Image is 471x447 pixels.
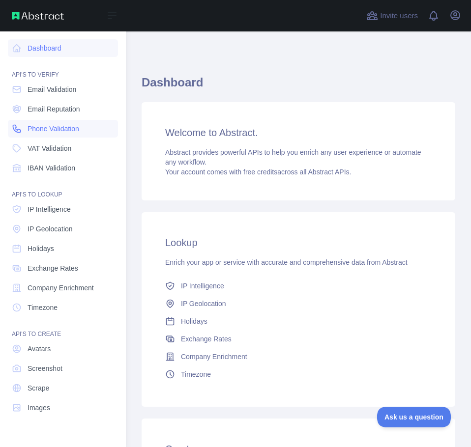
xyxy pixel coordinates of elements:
[165,126,432,140] h3: Welcome to Abstract.
[181,369,211,379] span: Timezone
[8,220,118,238] a: IP Geolocation
[8,159,118,177] a: IBAN Validation
[161,365,436,383] a: Timezone
[8,39,118,57] a: Dashboard
[8,279,118,297] a: Company Enrichment
[8,81,118,98] a: Email Validation
[28,84,76,94] span: Email Validation
[28,283,94,293] span: Company Enrichment
[28,403,50,413] span: Images
[8,179,118,198] div: API'S TO LOOKUP
[181,281,224,291] span: IP Intelligence
[28,344,51,354] span: Avatars
[8,379,118,397] a: Scrape
[161,330,436,348] a: Exchange Rates
[8,299,118,316] a: Timezone
[28,263,78,273] span: Exchange Rates
[377,407,451,427] iframe: Toggle Customer Support
[181,334,232,344] span: Exchange Rates
[8,120,118,138] a: Phone Validation
[8,200,118,218] a: IP Intelligence
[161,348,436,365] a: Company Enrichment
[181,299,226,308] span: IP Geolocation
[161,295,436,312] a: IP Geolocation
[28,244,54,253] span: Holidays
[8,259,118,277] a: Exchange Rates
[8,240,118,257] a: Holidays
[161,312,436,330] a: Holidays
[28,303,58,312] span: Timezone
[28,163,75,173] span: IBAN Validation
[161,277,436,295] a: IP Intelligence
[142,75,455,98] h1: Dashboard
[181,352,247,362] span: Company Enrichment
[8,360,118,377] a: Screenshot
[28,143,71,153] span: VAT Validation
[8,59,118,79] div: API'S TO VERIFY
[8,100,118,118] a: Email Reputation
[8,340,118,358] a: Avatars
[12,12,64,20] img: Abstract API
[28,363,62,373] span: Screenshot
[8,140,118,157] a: VAT Validation
[165,236,432,250] h3: Lookup
[380,10,418,22] span: Invite users
[8,399,118,417] a: Images
[165,258,408,266] span: Enrich your app or service with accurate and comprehensive data from Abstract
[165,148,421,166] span: Abstract provides powerful APIs to help you enrich any user experience or automate any workflow.
[364,8,420,24] button: Invite users
[181,316,207,326] span: Holidays
[8,318,118,338] div: API'S TO CREATE
[28,224,73,234] span: IP Geolocation
[28,104,80,114] span: Email Reputation
[28,124,79,134] span: Phone Validation
[165,168,351,176] span: Your account comes with across all Abstract APIs.
[243,168,277,176] span: free credits
[28,383,49,393] span: Scrape
[28,204,71,214] span: IP Intelligence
